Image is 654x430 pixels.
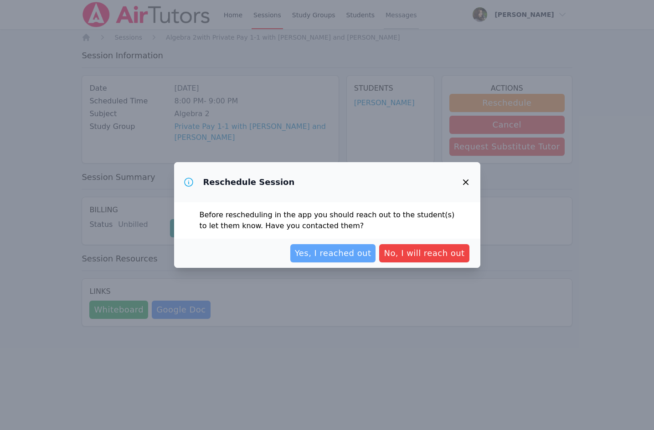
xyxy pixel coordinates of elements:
button: Yes, I reached out [290,244,376,262]
h3: Reschedule Session [203,177,295,188]
span: No, I will reach out [384,247,464,260]
span: Yes, I reached out [295,247,371,260]
p: Before rescheduling in the app you should reach out to the student(s) to let them know. Have you ... [200,210,455,231]
button: No, I will reach out [379,244,469,262]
